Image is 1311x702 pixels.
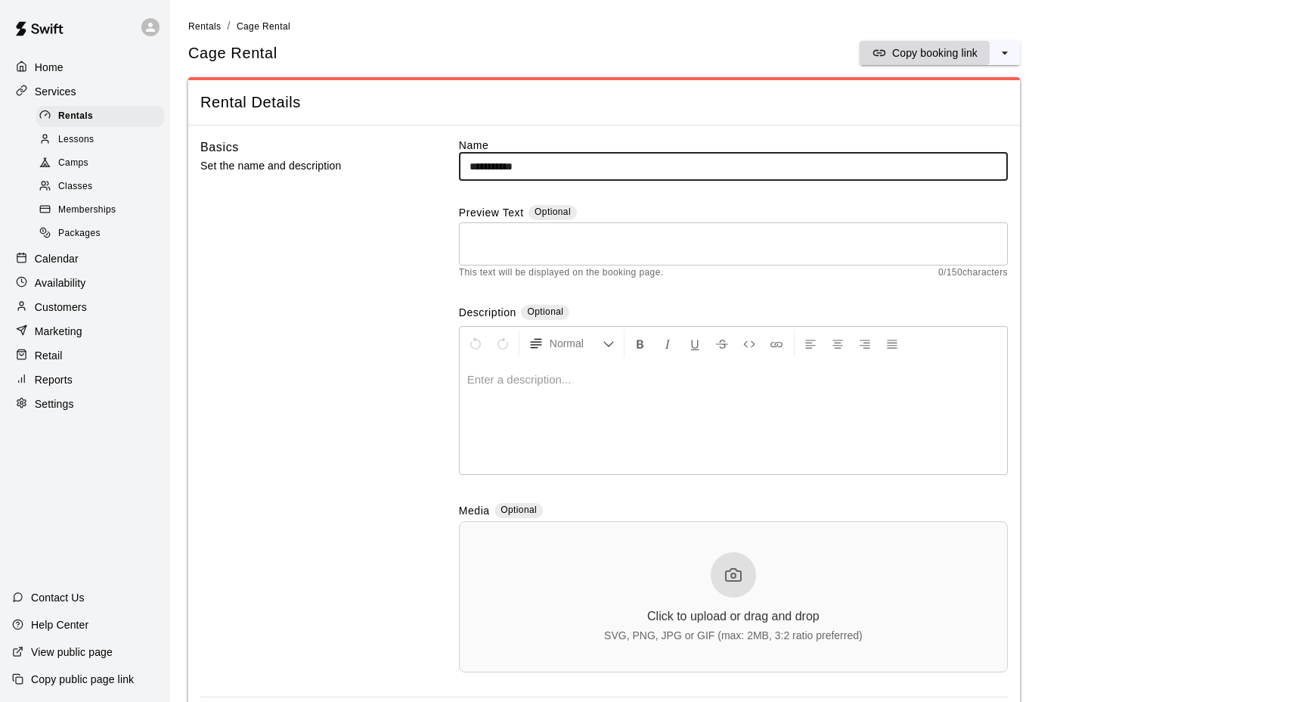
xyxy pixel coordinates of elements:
nav: breadcrumb [188,18,1293,35]
span: Lessons [58,132,95,148]
button: Insert Link [764,330,789,357]
span: Optional [501,505,537,515]
a: Home [12,56,158,79]
p: Reports [35,372,73,387]
a: Classes [36,175,170,199]
span: Packages [58,226,101,241]
button: Formatting Options [522,330,621,357]
div: split button [860,41,1020,65]
div: Memberships [36,200,164,221]
button: Format Underline [682,330,708,357]
p: Contact Us [31,590,85,605]
a: Memberships [36,199,170,222]
span: Memberships [58,203,116,218]
a: Packages [36,222,170,246]
span: Normal [550,336,603,351]
p: Home [35,60,64,75]
p: Services [35,84,76,99]
a: Settings [12,393,158,415]
span: Rentals [188,21,222,32]
p: Availability [35,275,86,290]
button: Insert Code [736,330,762,357]
button: select merge strategy [990,41,1020,65]
a: Services [12,80,158,103]
label: Name [459,138,1008,153]
a: Reports [12,368,158,391]
div: Classes [36,176,164,197]
button: Undo [463,330,488,357]
button: Justify Align [879,330,905,357]
a: Rentals [188,20,222,32]
label: Media [459,503,490,520]
button: Left Align [798,330,823,357]
p: Settings [35,396,74,412]
div: Packages [36,223,164,244]
p: View public page [31,645,113,660]
span: Camps [58,156,88,171]
a: Camps [36,152,170,175]
button: Copy booking link [860,41,990,65]
p: Retail [35,348,63,363]
span: 0 / 150 characters [938,266,1008,281]
div: Rentals [36,106,164,127]
button: Format Strikethrough [709,330,735,357]
span: This text will be displayed on the booking page. [459,266,664,281]
a: Lessons [36,128,170,151]
div: Lessons [36,129,164,151]
p: Copy public page link [31,672,134,687]
a: Availability [12,272,158,294]
p: Customers [35,300,87,315]
span: Optional [535,207,571,217]
div: SVG, PNG, JPG or GIF (max: 2MB, 3:2 ratio preferred) [604,629,863,641]
div: Click to upload or drag and drop [647,610,820,623]
li: / [228,18,231,34]
button: Format Bold [628,330,653,357]
p: Set the name and description [200,157,411,175]
p: Copy booking link [892,45,978,61]
button: Right Align [852,330,878,357]
span: Rentals [58,109,93,124]
a: Customers [12,296,158,318]
span: Optional [527,306,563,317]
span: Rental Details [200,92,1008,113]
span: Classes [58,179,92,194]
button: Center Align [825,330,851,357]
div: Camps [36,153,164,174]
button: Format Italics [655,330,680,357]
h5: Cage Rental [188,43,277,64]
a: Marketing [12,320,158,343]
p: Marketing [35,324,82,339]
a: Calendar [12,247,158,270]
label: Description [459,305,516,322]
button: Redo [490,330,516,357]
a: Retail [12,344,158,367]
label: Preview Text [459,205,524,222]
p: Help Center [31,617,88,632]
span: Cage Rental [237,21,290,32]
a: Rentals [36,104,170,128]
h6: Basics [200,138,239,157]
p: Calendar [35,251,79,266]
